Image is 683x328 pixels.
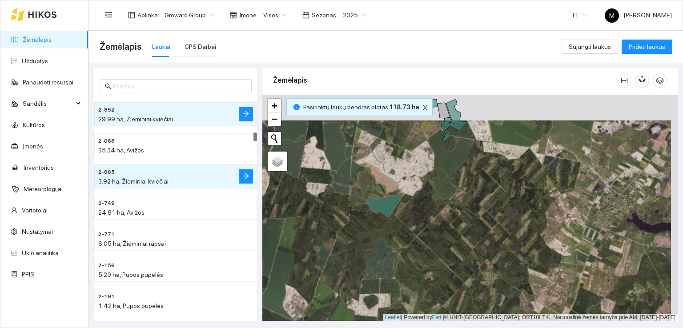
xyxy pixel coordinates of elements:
[22,207,48,214] a: Vartotojai
[239,10,258,20] span: Įmonė :
[98,230,115,239] span: 2-771
[98,147,144,154] span: 35.34 ha, Avižos
[622,43,672,50] a: Pridėti laukus
[98,240,166,247] span: 6.05 ha, Žieminiai rapsai
[230,12,237,19] span: shop
[302,12,309,19] span: calendar
[98,116,173,123] span: 29.99 ha, Žieminiai kviečiai
[383,314,678,321] div: | Powered by © HNIT-[GEOGRAPHIC_DATA]; ORT10LT ©, Nacionalinė žemės tarnyba prie AM, [DATE]-[DATE]
[98,178,169,185] span: 3.92 ha, Žieminiai kviečiai
[443,314,444,320] span: |
[569,42,611,52] span: Sujungti laukus
[273,68,617,93] div: Žemėlapis
[263,8,286,22] span: Visos
[562,43,618,50] a: Sujungti laukus
[24,164,54,171] a: Inventorius
[618,77,631,84] span: column-width
[268,152,287,171] a: Layers
[629,42,665,52] span: Pridėti laukus
[185,42,216,52] div: GPS Darbai
[272,113,277,124] span: −
[98,302,164,309] span: 1.42 ha, Pupos pupelės
[23,143,43,150] a: Įmonės
[420,102,430,113] button: close
[152,42,170,52] div: Laukai
[98,261,115,270] span: 2-156
[242,110,249,119] span: arrow-right
[609,8,615,23] span: M
[562,40,618,54] button: Sujungti laukus
[98,106,114,114] span: 2-852
[268,132,281,145] button: Initiate a new search
[242,172,249,181] span: arrow-right
[104,11,112,19] span: menu-fold
[100,6,117,24] button: menu-fold
[573,8,587,22] span: LT
[98,209,145,216] span: 24.81 ha, Avižos
[105,83,111,89] span: search
[98,168,115,176] span: 2-865
[303,102,419,112] span: Pasirinktų laukų bendras plotas :
[137,10,159,20] span: Aplinka :
[268,112,281,126] a: Zoom out
[343,8,366,22] span: 2025
[113,81,246,91] input: Paieška
[24,185,61,192] a: Meteorologija
[98,271,163,278] span: 5.29 ha, Pupos pupelės
[272,100,277,111] span: +
[128,12,135,19] span: layout
[165,8,214,22] span: Groward Group
[100,40,141,54] span: Žemėlapis
[432,314,442,320] a: Esri
[239,169,253,184] button: arrow-right
[22,57,48,64] a: Užduotys
[312,10,337,20] span: Sezonas :
[617,73,631,88] button: column-width
[98,199,115,208] span: 2-749
[98,137,115,145] span: 2-068
[239,107,253,121] button: arrow-right
[293,104,300,110] span: info-circle
[622,40,672,54] button: Pridėti laukus
[23,36,52,43] a: Žemėlapis
[22,271,34,278] a: PPIS
[22,249,59,256] a: Ūkio analitika
[385,314,401,320] a: Leaflet
[23,121,45,128] a: Kultūros
[23,95,73,112] span: Sandėlis
[22,228,53,235] a: Nustatymai
[390,104,419,111] b: 118.73 ha
[420,104,430,111] span: close
[605,12,672,19] span: [PERSON_NAME]
[23,79,73,86] a: Panaudoti resursai
[98,292,115,301] span: 2-191
[268,99,281,112] a: Zoom in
